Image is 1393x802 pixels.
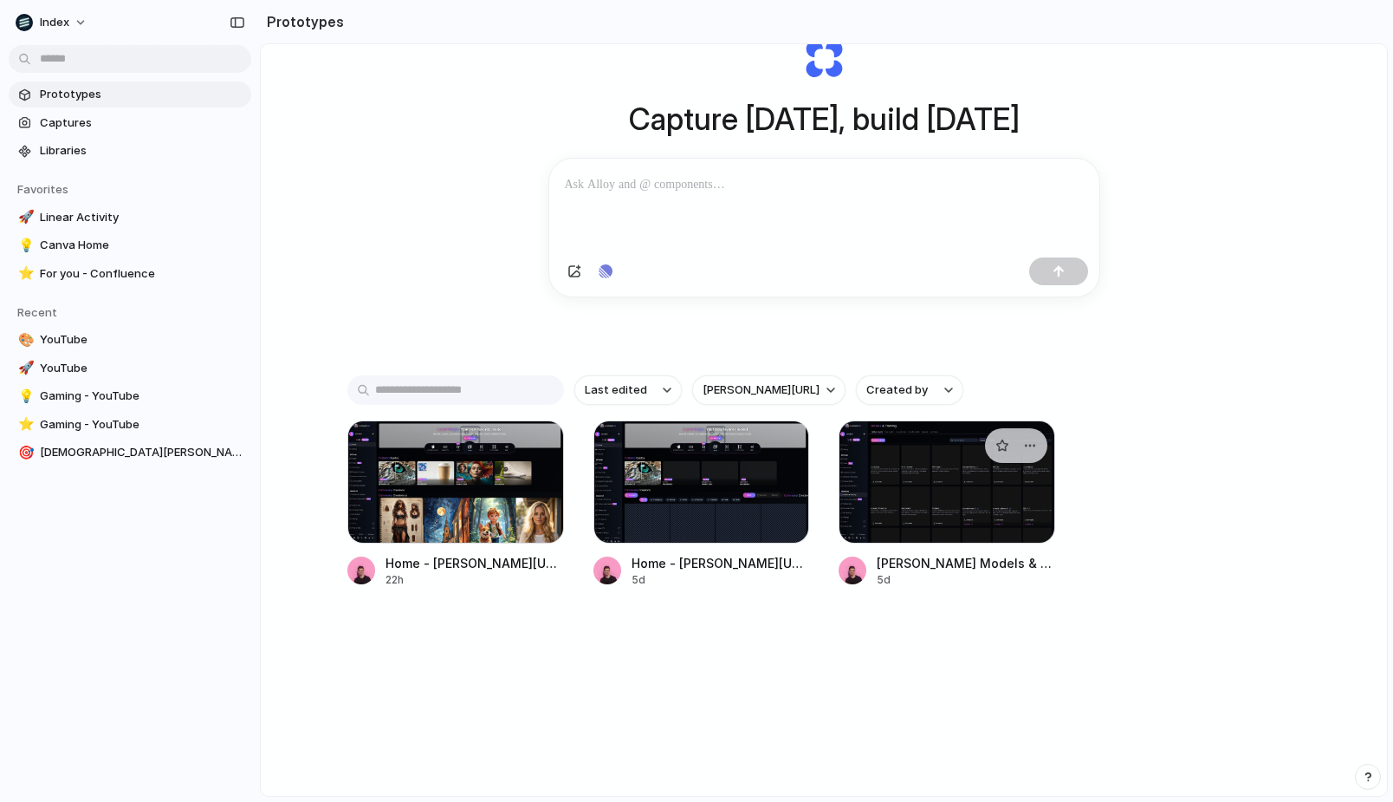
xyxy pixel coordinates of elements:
a: ⭐For you - Confluence [9,261,251,287]
a: Home - Leonardo.AiHome - [PERSON_NAME][URL]5d [593,421,810,588]
div: ⭐ [18,264,30,284]
span: Gaming - YouTube [40,416,244,434]
span: Index [40,14,69,31]
h2: Prototypes [260,11,344,32]
span: Recent [17,305,57,319]
div: [PERSON_NAME] Models & Training - [PERSON_NAME][URL] [877,554,1055,572]
a: Libraries [9,138,251,164]
div: 5d [877,572,1055,588]
a: Leonardo Ai Models & Training - Leonardo.Ai[PERSON_NAME] Models & Training - [PERSON_NAME][URL]5d [839,421,1055,588]
div: Home - [PERSON_NAME][URL] [632,554,810,572]
div: 22h [386,572,564,588]
div: Home - [PERSON_NAME][URL] [386,554,564,572]
span: [PERSON_NAME][URL] [703,381,820,399]
span: Favorites [17,182,68,196]
span: [DEMOGRAPHIC_DATA][PERSON_NAME] [40,444,244,461]
span: YouTube [40,331,244,349]
div: 🚀 [18,207,30,227]
button: 💡 [16,388,33,405]
button: 💡 [16,237,33,254]
button: Created by [856,375,963,405]
div: 💡 [18,387,30,407]
button: 🚀 [16,209,33,226]
a: Prototypes [9,82,251,108]
span: YouTube [40,360,244,377]
a: 🚀Linear Activity [9,205,251,231]
span: Created by [866,381,928,399]
div: 🎯 [18,443,30,463]
button: [PERSON_NAME][URL] [692,375,846,405]
div: 💡 [18,236,30,256]
div: ⭐ [18,414,30,434]
span: Gaming - YouTube [40,388,244,405]
button: Last edited [574,375,682,405]
span: Captures [40,114,244,132]
button: Index [9,9,96,36]
button: 🎯 [16,444,33,461]
a: 🎯[DEMOGRAPHIC_DATA][PERSON_NAME] [9,440,251,466]
span: Last edited [585,381,647,399]
span: Libraries [40,142,244,160]
div: 🎨 [18,330,30,350]
a: ⭐Gaming - YouTube [9,412,251,438]
span: Linear Activity [40,209,244,226]
span: Canva Home [40,237,244,254]
h1: Capture [DATE], build [DATE] [629,96,1020,142]
a: 🎨YouTube [9,327,251,353]
a: 💡Canva Home [9,232,251,258]
span: Prototypes [40,86,244,103]
a: Captures [9,110,251,136]
a: 💡Gaming - YouTube [9,383,251,409]
div: 5d [632,572,810,588]
button: ⭐ [16,416,33,434]
div: 🚀 [18,358,30,378]
a: Home - Leonardo.AiHome - [PERSON_NAME][URL]22h [347,421,564,588]
button: 🚀 [16,360,33,377]
a: 🚀YouTube [9,355,251,381]
button: 🎨 [16,331,33,349]
button: ⭐ [16,265,33,283]
span: For you - Confluence [40,265,244,283]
